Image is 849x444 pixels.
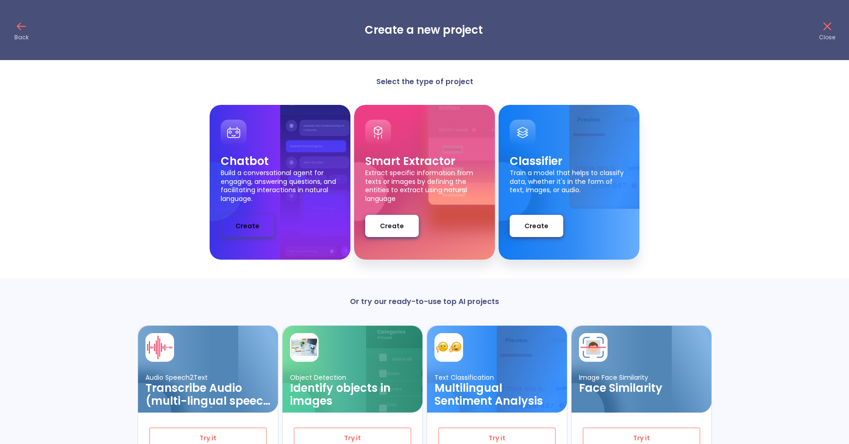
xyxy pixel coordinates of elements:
button: Create [510,215,563,237]
p: Build a conversational agent for engaging, answering questions, and facilitating interactions in ... [221,169,339,201]
p: Extract specific information from texts or images by defining the entities to extract using natur... [365,169,484,201]
button: Create [221,215,274,237]
img: card avatar [291,335,317,360]
p: Text Classification [434,373,560,382]
h3: Identify objects in images [290,382,415,408]
p: Select the type of project [332,77,517,86]
span: Try it [598,432,685,444]
img: card avatar [580,335,606,360]
button: Create [365,215,419,237]
img: card background [497,326,567,429]
span: Create [235,220,259,232]
h3: Multilingual Sentiment Analysis [434,382,560,408]
span: Try it [454,432,540,444]
p: Back [14,34,29,41]
span: Create [380,220,404,232]
p: Audio Speech2Text [145,373,271,382]
p: Chatbot [221,154,339,169]
img: card avatar [436,335,462,360]
span: Create [524,220,548,232]
span: Try it [165,432,251,444]
p: Close [819,34,835,41]
img: card ellipse [572,356,634,413]
img: card ellipse [138,356,200,413]
p: Train a model that helps to classify data, whether it's in the form of text, images, or audio. [510,169,628,201]
p: Smart Extractor [365,154,484,169]
img: card avatar [147,335,173,360]
h3: Face Similarity [579,382,704,395]
p: Classifier [510,154,628,169]
h3: Create a new project [365,24,483,36]
p: Image Face Similarity [579,373,704,382]
span: Try it [309,432,396,444]
h3: Transcribe Audio (multi-lingual speech recognition) [145,382,271,408]
p: Object Detection [290,373,415,382]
